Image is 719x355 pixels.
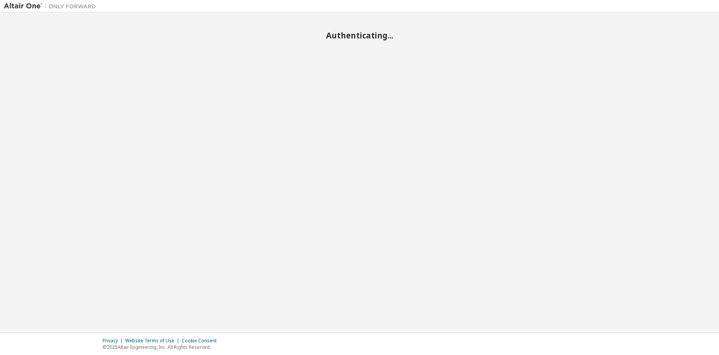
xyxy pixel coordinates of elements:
[4,2,100,10] img: Altair One
[103,338,125,344] div: Privacy
[103,344,221,350] p: © 2025 Altair Engineering, Inc. All Rights Reserved.
[125,338,182,344] div: Website Terms of Use
[182,338,221,344] div: Cookie Consent
[4,30,715,40] h2: Authenticating...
